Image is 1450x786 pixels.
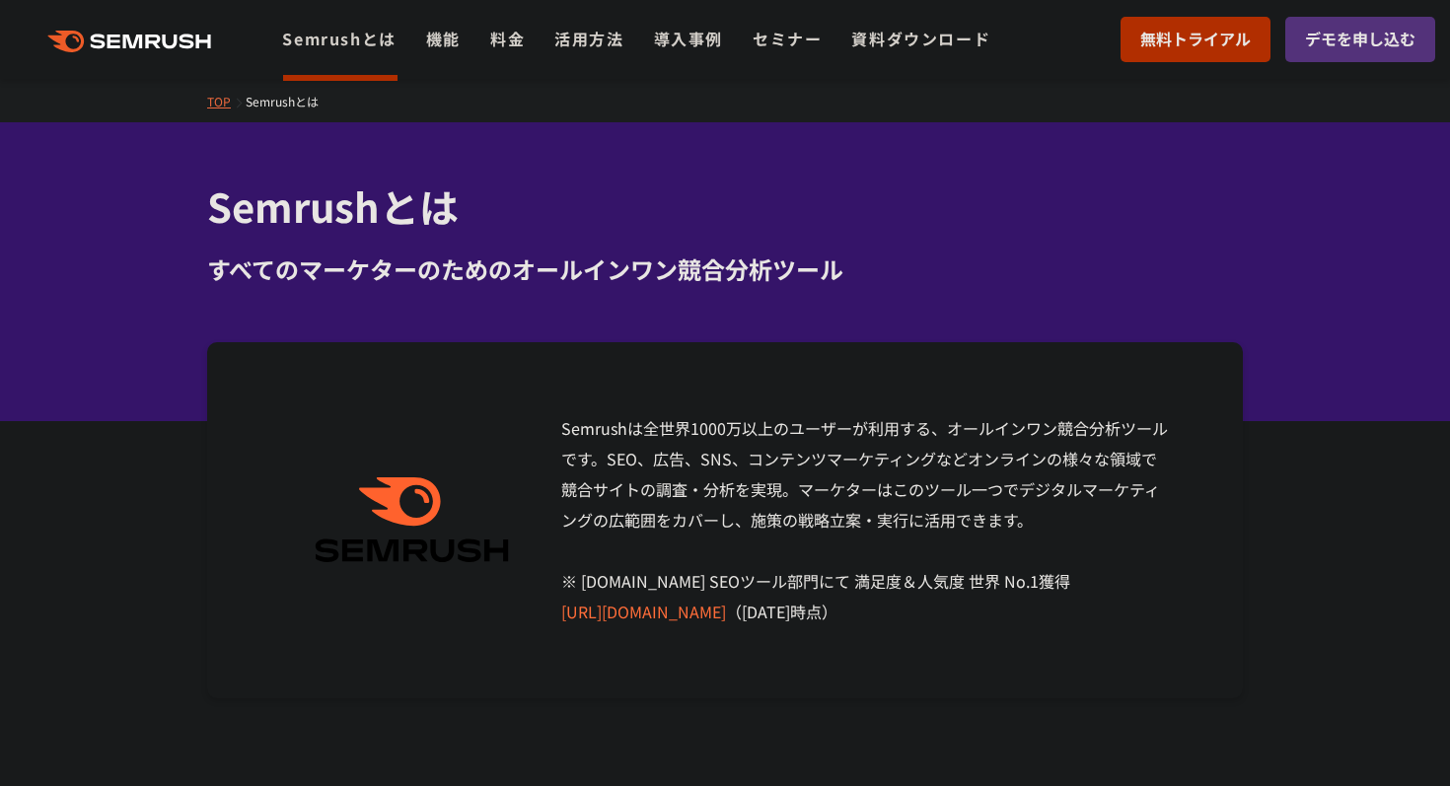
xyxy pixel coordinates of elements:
a: 機能 [426,27,461,50]
a: Semrushとは [246,93,333,109]
a: セミナー [753,27,822,50]
a: デモを申し込む [1285,17,1435,62]
a: Semrushとは [282,27,396,50]
a: 導入事例 [654,27,723,50]
span: Semrushは全世界1000万以上のユーザーが利用する、オールインワン競合分析ツールです。SEO、広告、SNS、コンテンツマーケティングなどオンラインの様々な領域で競合サイトの調査・分析を実現... [561,416,1168,623]
div: すべてのマーケターのためのオールインワン競合分析ツール [207,251,1243,287]
span: デモを申し込む [1305,27,1415,52]
img: Semrush [305,477,519,563]
span: 無料トライアル [1140,27,1251,52]
h1: Semrushとは [207,178,1243,236]
a: [URL][DOMAIN_NAME] [561,600,726,623]
a: 資料ダウンロード [851,27,990,50]
a: 活用方法 [554,27,623,50]
a: 無料トライアル [1121,17,1270,62]
a: TOP [207,93,246,109]
a: 料金 [490,27,525,50]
